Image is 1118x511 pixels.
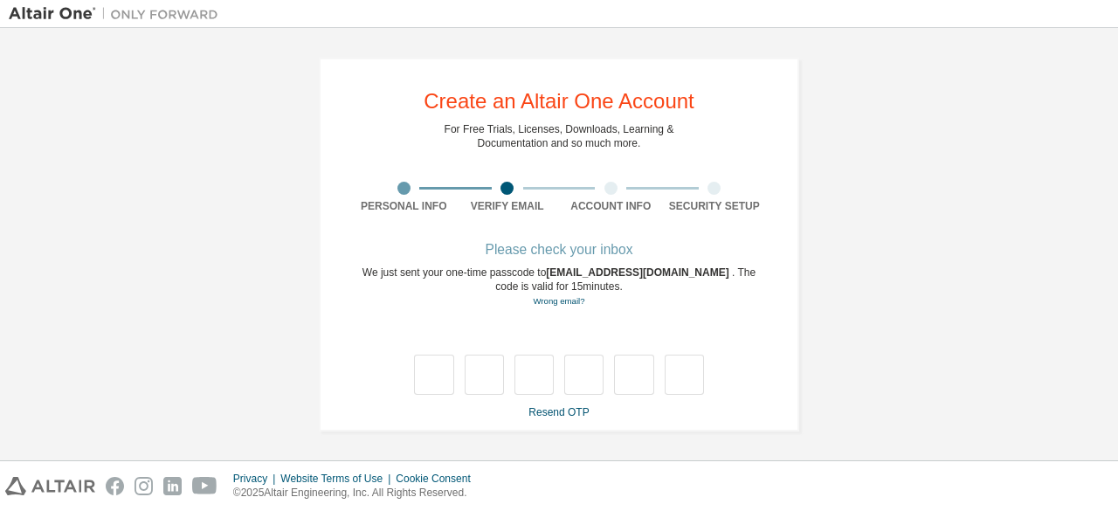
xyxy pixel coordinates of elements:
a: Resend OTP [528,406,589,418]
div: Security Setup [663,199,767,213]
div: Please check your inbox [352,245,766,255]
div: Cookie Consent [396,472,480,486]
a: Go back to the registration form [533,296,584,306]
div: For Free Trials, Licenses, Downloads, Learning & Documentation and so much more. [445,122,674,150]
div: Website Terms of Use [280,472,396,486]
img: altair_logo.svg [5,477,95,495]
div: Verify Email [456,199,560,213]
div: Account Info [559,199,663,213]
div: We just sent your one-time passcode to . The code is valid for 15 minutes. [352,266,766,308]
div: Personal Info [352,199,456,213]
img: facebook.svg [106,477,124,495]
img: Altair One [9,5,227,23]
div: Privacy [233,472,280,486]
div: Create an Altair One Account [424,91,694,112]
img: youtube.svg [192,477,217,495]
p: © 2025 Altair Engineering, Inc. All Rights Reserved. [233,486,481,501]
img: instagram.svg [135,477,153,495]
span: [EMAIL_ADDRESS][DOMAIN_NAME] [546,266,732,279]
img: linkedin.svg [163,477,182,495]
